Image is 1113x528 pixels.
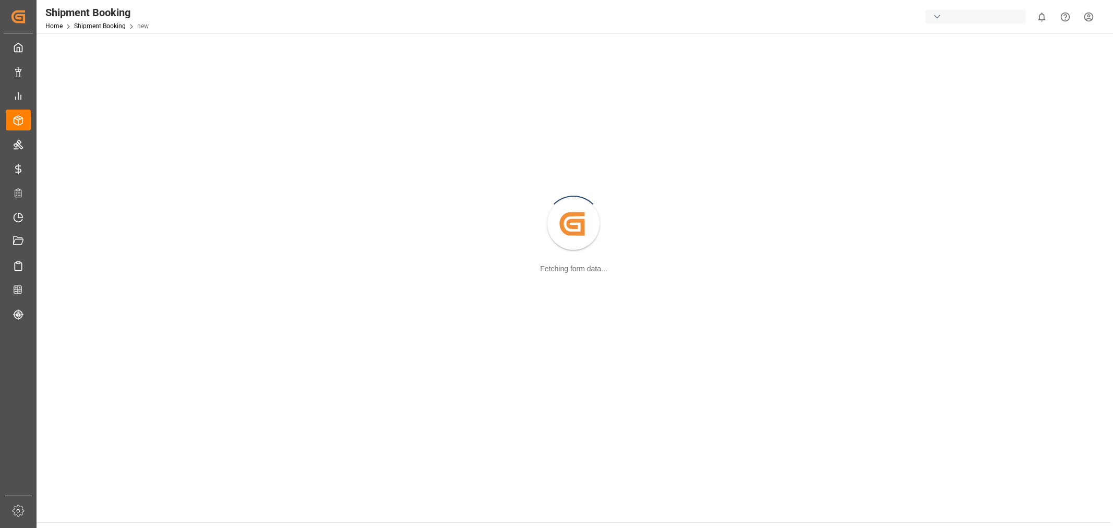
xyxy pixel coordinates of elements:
[45,22,63,30] a: Home
[1054,5,1077,29] button: Help Center
[45,5,149,20] div: Shipment Booking
[540,263,607,274] div: Fetching form data...
[74,22,126,30] a: Shipment Booking
[1030,5,1054,29] button: show 0 new notifications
